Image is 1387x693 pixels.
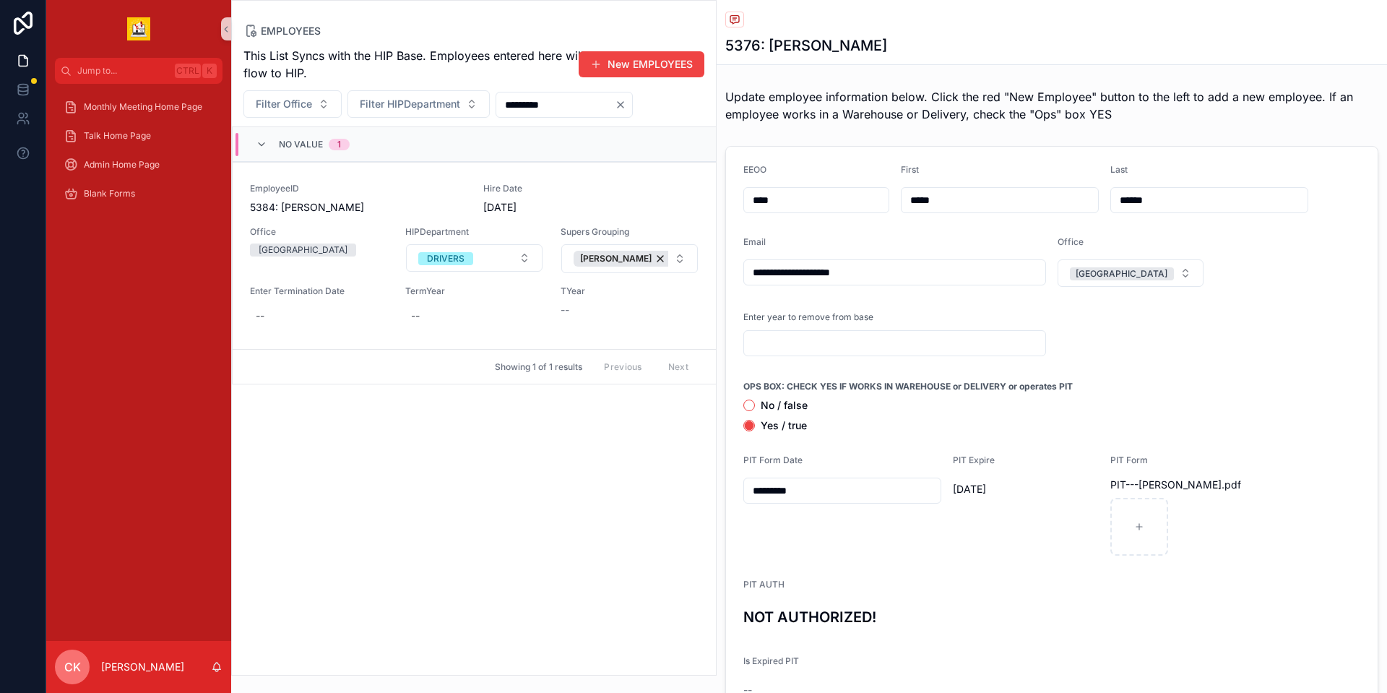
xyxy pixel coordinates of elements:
[953,482,1099,496] span: [DATE]
[1058,259,1204,287] button: Select Button
[360,97,460,111] span: Filter HIPDepartment
[574,251,673,267] button: Unselect 8
[347,90,490,118] button: Select Button
[761,400,808,410] label: No / false
[427,252,465,265] div: DRIVERS
[256,309,264,323] div: --
[561,226,699,238] span: Supers Grouping
[337,139,341,150] div: 1
[46,84,231,225] div: scrollable content
[55,181,222,207] a: Blank Forms
[743,579,785,590] span: PIT AUTH
[561,303,569,317] span: --
[901,164,919,175] span: First
[77,65,169,77] span: Jump to...
[1110,455,1148,465] span: PIT Form
[579,51,704,77] button: New EMPLOYEES
[250,183,466,194] span: EmployeeID
[743,236,766,247] span: Email
[405,285,543,297] span: TermYear
[1110,478,1222,492] span: PIT---[PERSON_NAME]
[725,90,1353,121] span: Update employee information below. Click the red "New Employee" button to the left to add a new e...
[495,361,582,373] span: Showing 1 of 1 results
[953,455,995,465] span: PIT Expire
[725,35,887,56] h1: 5376: [PERSON_NAME]
[243,90,342,118] button: Select Button
[743,311,873,323] span: Enter year to remove from base
[101,660,184,674] p: [PERSON_NAME]
[84,130,151,142] span: Talk Home Page
[483,200,621,215] span: [DATE]
[84,159,160,171] span: Admin Home Page
[1076,267,1167,280] div: [GEOGRAPHIC_DATA]
[580,253,652,264] span: [PERSON_NAME]
[1110,164,1128,175] span: Last
[761,421,807,431] label: Yes / true
[405,226,543,238] span: HIPDepartment
[84,101,202,113] span: Monthly Meeting Home Page
[243,47,587,82] span: This List Syncs with the HIP Base. Employees entered here will flow to HIP.
[615,99,632,111] button: Clear
[1058,236,1084,247] span: Office
[175,64,201,78] span: Ctrl
[261,24,321,38] span: EMPLOYEES
[743,164,766,175] span: EEOO
[1222,478,1241,492] span: .pdf
[55,152,222,178] a: Admin Home Page
[561,244,698,273] button: Select Button
[259,244,347,257] div: [GEOGRAPHIC_DATA]
[204,65,215,77] span: K
[406,244,543,272] button: Select Button
[55,58,222,84] button: Jump to...CtrlK
[55,94,222,120] a: Monthly Meeting Home Page
[127,17,150,40] img: App logo
[411,309,420,323] div: --
[250,200,466,215] span: 5384: [PERSON_NAME]
[233,162,716,349] a: EmployeeID5384: [PERSON_NAME]Hire Date[DATE]Office[GEOGRAPHIC_DATA]HIPDepartmentSelect ButtonSupe...
[250,285,388,297] span: Enter Termination Date
[561,285,699,297] span: TYear
[55,123,222,149] a: Talk Home Page
[743,606,1360,628] h3: NOT AUTHORIZED!
[243,24,321,38] a: EMPLOYEES
[64,658,81,676] span: CK
[250,226,388,238] span: Office
[483,183,621,194] span: Hire Date
[743,381,1073,392] strong: OPS BOX: CHECK YES IF WORKS IN WAREHOUSE or DELIVERY or operates PIT
[256,97,312,111] span: Filter Office
[279,139,323,150] span: No value
[743,655,799,666] span: Is Expired PIT
[743,455,803,465] span: PIT Form Date
[84,188,135,199] span: Blank Forms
